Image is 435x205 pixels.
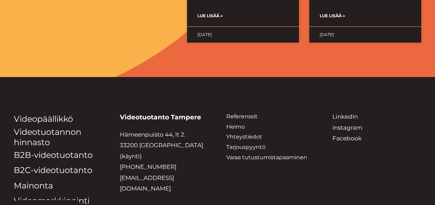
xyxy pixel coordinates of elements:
a: Read more about Näin innostat työntekijän esiintymään videolla [197,12,223,20]
a: B2C-videotuotanto [14,165,92,175]
a: Tarjouspyyntö [226,144,266,150]
a: Mainonta [14,181,53,191]
a: Yhteystiedot [226,133,262,140]
nav: Valikko [226,111,315,163]
aside: Footer Widget 3 [226,111,315,163]
a: [PHONE_NUMBER] [120,163,176,170]
a: [EMAIL_ADDRESS][DOMAIN_NAME] [120,174,174,192]
a: B2B-videotuotanto [14,150,93,160]
p: Hämeenpuisto 44, lt 2. 33200 [GEOGRAPHIC_DATA] (käynti) [120,129,209,194]
a: Referenssit [226,113,258,120]
a: Videopäällikkö [14,114,73,124]
span: [DATE] [197,32,212,37]
a: Videotuotannon hinnasto [14,127,81,147]
a: Heimo [226,123,245,130]
a: Varaa tutustumistapaaminen [226,154,307,161]
strong: Videotuotanto Tampere [120,113,201,121]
